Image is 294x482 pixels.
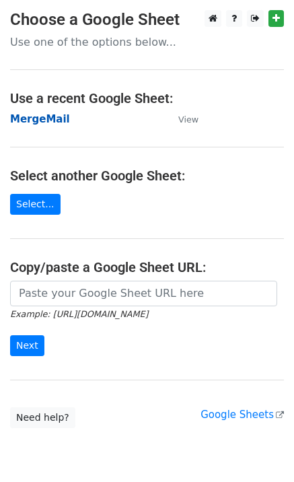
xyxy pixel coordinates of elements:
input: Next [10,335,44,356]
a: Google Sheets [200,409,284,421]
a: View [165,113,198,125]
a: Select... [10,194,61,215]
input: Paste your Google Sheet URL here [10,281,277,306]
small: Example: [URL][DOMAIN_NAME] [10,309,148,319]
h4: Copy/paste a Google Sheet URL: [10,259,284,275]
p: Use one of the options below... [10,35,284,49]
h3: Choose a Google Sheet [10,10,284,30]
iframe: Chat Widget [227,417,294,482]
h4: Select another Google Sheet: [10,168,284,184]
h4: Use a recent Google Sheet: [10,90,284,106]
small: View [178,114,198,125]
a: MergeMail [10,113,70,125]
a: Need help? [10,407,75,428]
